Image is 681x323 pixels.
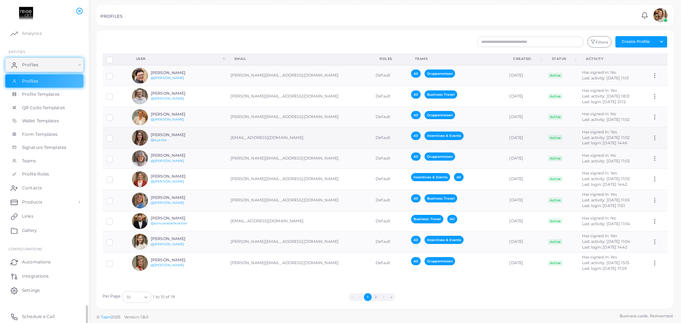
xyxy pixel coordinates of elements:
span: Profile Templates [22,91,60,98]
td: [PERSON_NAME][EMAIL_ADDRESS][DOMAIN_NAME] [227,148,372,168]
td: [PERSON_NAME][EMAIL_ADDRESS][DOMAIN_NAME] [227,107,372,127]
a: Analytics [5,26,83,40]
ul: Pagination [175,293,569,301]
span: Products [22,199,42,205]
span: Last activity: [DATE] 11:04 [582,239,630,244]
th: Action [648,54,667,65]
td: Default [372,65,407,86]
span: Has signed in: No [582,216,616,221]
span: 10 [127,294,131,301]
td: [DATE] [505,86,544,107]
span: Wallet Templates [22,118,59,124]
td: Default [372,86,407,107]
h6: [PERSON_NAME] [151,236,203,241]
h6: [PERSON_NAME] [151,133,203,137]
td: [DATE] [505,168,544,190]
span: © [96,314,148,320]
span: Last login: [DATE] 11:51 [582,203,625,208]
span: Active [548,218,563,224]
span: Last activity: [DATE] 11:01 [582,76,629,80]
img: avatar [132,88,148,104]
span: Profiles [22,62,38,68]
a: @[PERSON_NAME] [151,159,184,163]
button: Go to next page [380,293,387,301]
img: avatar [132,193,148,208]
span: Gruppenreisen [425,69,455,78]
td: [DATE] [505,190,544,211]
span: Gallery [22,227,37,234]
span: Last activity: [DATE] 11:04 [582,221,630,226]
a: Integrations [5,269,83,283]
img: avatar [132,109,148,125]
div: Search for option [123,291,151,303]
img: avatar [132,68,148,84]
button: Filters [587,36,611,48]
span: Last login: [DATE] 14:42 [582,245,627,250]
h6: [PERSON_NAME] [151,71,203,75]
a: Profiles [5,74,83,88]
span: Active [548,94,563,99]
span: All [447,215,457,223]
a: Tapni [101,314,111,319]
img: logo [6,7,46,20]
td: Default [372,231,407,252]
a: Gallery [5,223,83,238]
button: Create Profile [615,36,656,48]
span: All [454,173,464,181]
span: Active [548,73,563,78]
span: Active [548,156,563,161]
div: Roles [380,56,399,61]
h6: [PERSON_NAME] [151,195,203,200]
span: Last login: [DATE] 14:46 [582,140,627,145]
span: ENTITIES [9,50,25,54]
span: Profiles [22,78,38,84]
td: [PERSON_NAME][EMAIL_ADDRESS][DOMAIN_NAME] [227,168,372,190]
span: Last login: [DATE] 21:12 [582,99,626,104]
a: @a.janze [151,138,167,142]
td: [EMAIL_ADDRESS][DOMAIN_NAME] [227,127,372,149]
a: Signature Templates [5,141,83,154]
span: Gruppenreisen [425,111,455,119]
span: 1 to 10 of 19 [153,294,175,300]
a: Products [5,195,83,209]
span: Analytics [22,30,42,37]
a: Links [5,209,83,223]
div: User [136,56,222,61]
a: Profile Roles [5,167,83,181]
td: [DATE] [505,107,544,127]
a: Profile Templates [5,88,83,101]
span: Incentives & Events [425,132,464,140]
span: All [411,152,421,161]
h6: [PERSON_NAME] [151,112,203,117]
span: Settings [22,287,40,294]
a: @[PERSON_NAME] [151,242,184,246]
span: Business cards. Reinvented. [620,313,673,319]
span: Has signed in: Yes [582,88,617,93]
td: Default [372,168,407,190]
div: Teams [415,56,498,61]
span: Business Travel [425,194,457,202]
a: @[PERSON_NAME] [151,201,184,205]
span: Last activity: [DATE] 18:31 [582,94,630,99]
td: Default [372,127,407,149]
span: All [411,69,421,78]
span: Last activity: [DATE] 11:03 [582,197,630,202]
td: [PERSON_NAME][EMAIL_ADDRESS][DOMAIN_NAME] [227,65,372,86]
span: Incentives & Events [411,173,450,181]
a: @[PERSON_NAME] [151,76,184,80]
button: Go to page 1 [364,293,372,301]
span: Last activity: [DATE] 11:02 [582,117,630,122]
span: Has signed in: Yes [582,129,617,134]
span: Business Travel [425,90,457,99]
a: @[PERSON_NAME] [151,179,184,183]
span: All [411,194,421,202]
span: QR Code Templates [22,105,65,111]
td: [PERSON_NAME][EMAIL_ADDRESS][DOMAIN_NAME] [227,231,372,252]
td: [DATE] [505,148,544,168]
span: Active [548,114,563,120]
span: All [411,132,421,140]
td: Default [372,148,407,168]
span: Has signed in: No [582,153,616,158]
div: Created [513,56,539,61]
